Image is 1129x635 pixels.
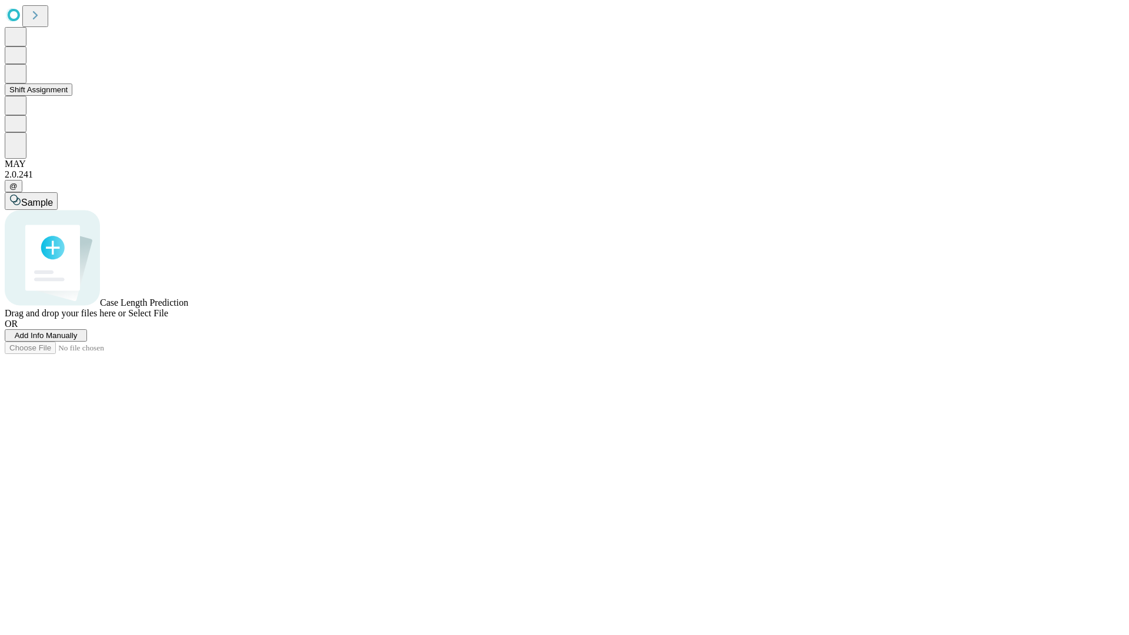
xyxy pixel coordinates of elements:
[5,159,1124,169] div: MAY
[100,298,188,308] span: Case Length Prediction
[5,308,126,318] span: Drag and drop your files here or
[5,329,87,342] button: Add Info Manually
[128,308,168,318] span: Select File
[15,331,78,340] span: Add Info Manually
[5,169,1124,180] div: 2.0.241
[9,182,18,190] span: @
[5,180,22,192] button: @
[5,192,58,210] button: Sample
[5,319,18,329] span: OR
[21,198,53,208] span: Sample
[5,83,72,96] button: Shift Assignment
